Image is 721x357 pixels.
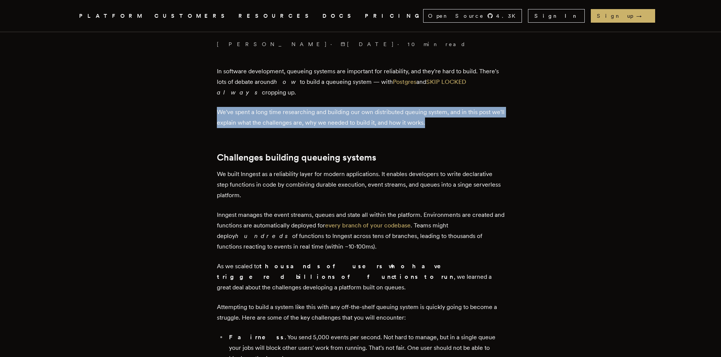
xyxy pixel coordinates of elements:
p: Inngest manages the event streams, queues and state all within the platform. Environments are cre... [217,210,505,252]
strong: Fairness [229,334,285,341]
a: Postgres [393,78,416,85]
p: We've spent a long time researching and building our own distributed queuing system, and in this ... [217,107,505,128]
a: SKIP LOCKED [426,78,466,85]
p: We built Inngest as a reliability layer for modern applications. It enables developers to write d... [217,169,505,201]
a: DOCS [322,11,356,21]
span: 4.3 K [496,12,520,20]
p: Attempting to build a system like this with any off-the-shelf queuing system is quickly going to ... [217,302,505,323]
a: CUSTOMERS [154,11,229,21]
span: Open Source [428,12,484,20]
p: In software development, queueing systems are important for reliability, and they're hard to buil... [217,66,505,98]
em: hundreds [235,232,292,240]
button: PLATFORM [79,11,145,21]
h2: Challenges building queueing systems [217,152,505,163]
span: [DATE] [341,40,394,48]
em: how [274,78,300,85]
a: Sign In [528,9,585,23]
em: always [217,89,262,96]
button: RESOURCES [238,11,313,21]
p: · · [217,40,505,48]
a: [PERSON_NAME] [217,40,327,48]
a: every branch of your codebase [325,222,411,229]
p: As we scaled to , we learned a great deal about the challenges developing a platform built on que... [217,261,505,293]
strong: thousands of users who have triggered billions of functions to run [217,263,454,280]
span: 10 min read [408,40,466,48]
span: → [636,12,649,20]
a: PRICING [365,11,423,21]
a: Sign up [591,9,655,23]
